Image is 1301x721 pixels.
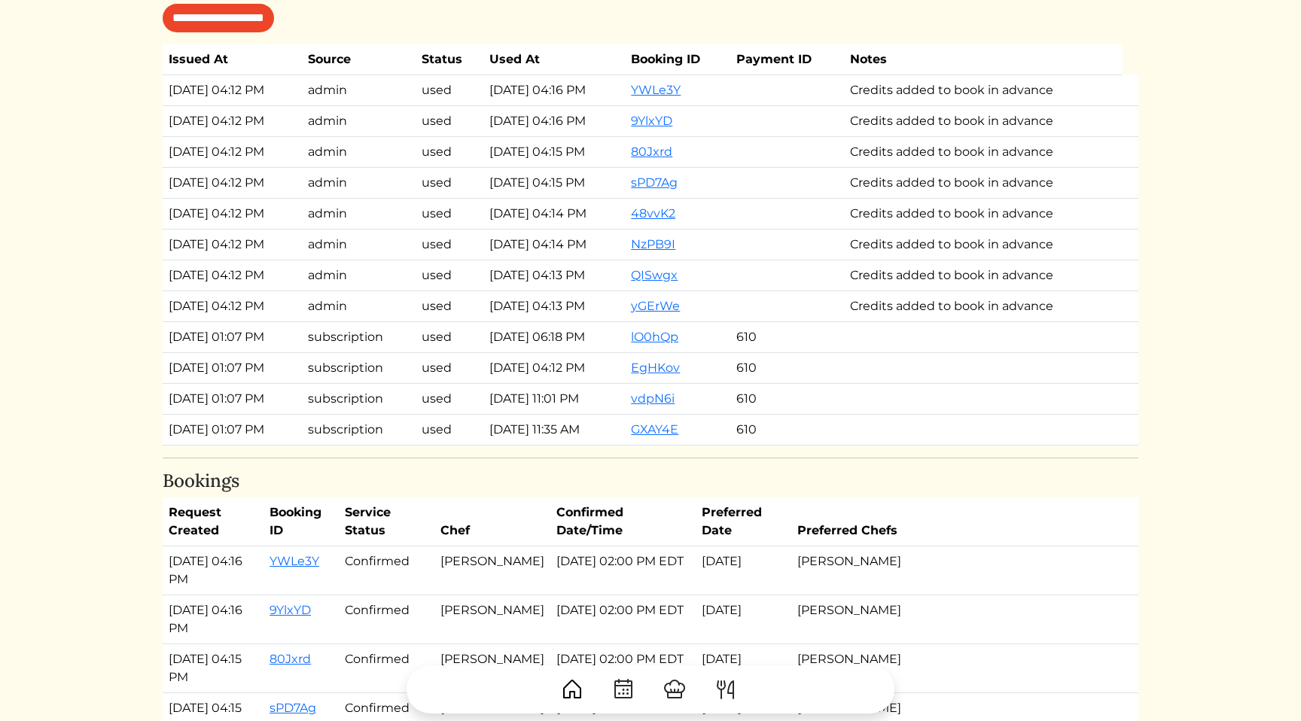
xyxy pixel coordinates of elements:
td: subscription [302,321,415,352]
td: admin [302,105,415,136]
td: [DATE] 04:12 PM [163,198,302,229]
a: 80Jxrd [631,145,672,159]
a: 9YlxYD [631,114,672,128]
td: used [416,383,484,414]
td: subscription [302,383,415,414]
td: admin [302,75,415,105]
th: Preferred Chefs [791,497,1126,546]
td: [DATE] 01:07 PM [163,383,302,414]
td: [DATE] 04:14 PM [483,229,625,260]
a: QISwgx [631,268,678,282]
td: 610 [730,352,843,383]
td: [DATE] 04:15 PM [163,644,264,693]
td: [DATE] 04:13 PM [483,260,625,291]
a: yGErWe [631,299,680,313]
img: ChefHat-a374fb509e4f37eb0702ca99f5f64f3b6956810f32a249b33092029f8484b388.svg [663,677,687,701]
a: YWLe3Y [631,83,681,97]
td: 610 [730,383,843,414]
td: [DATE] 04:12 PM [163,167,302,198]
th: Issued At [163,44,302,75]
td: Credits added to book in advance [844,291,1123,321]
td: subscription [302,414,415,445]
a: vdpN6i [631,391,675,406]
td: [DATE] [696,595,791,644]
td: [DATE] 04:12 PM [163,105,302,136]
td: admin [302,198,415,229]
a: 48vvK2 [631,206,675,221]
h4: Bookings [163,470,1138,492]
img: CalendarDots-5bcf9d9080389f2a281d69619e1c85352834be518fbc73d9501aef674afc0d57.svg [611,677,635,701]
th: Source [302,44,415,75]
td: [DATE] 04:12 PM [163,75,302,105]
td: [DATE] 11:01 PM [483,383,625,414]
th: Booking ID [625,44,730,75]
td: used [416,414,484,445]
td: Credits added to book in advance [844,75,1123,105]
th: Used At [483,44,625,75]
th: Preferred Date [696,497,791,546]
td: [DATE] 04:16 PM [483,75,625,105]
th: Booking ID [264,497,339,546]
td: [DATE] 04:16 PM [483,105,625,136]
td: [DATE] 04:13 PM [483,291,625,321]
td: used [416,136,484,167]
th: Payment ID [730,44,843,75]
td: Credits added to book in advance [844,167,1123,198]
td: [DATE] 04:12 PM [163,229,302,260]
td: [DATE] 01:07 PM [163,352,302,383]
td: [DATE] 02:00 PM EDT [550,595,696,644]
th: Service Status [339,497,434,546]
a: NzPB9I [631,237,675,251]
img: House-9bf13187bcbb5817f509fe5e7408150f90897510c4275e13d0d5fca38e0b5951.svg [560,677,584,701]
a: GXAY4E [631,422,678,437]
th: Status [416,44,484,75]
td: used [416,167,484,198]
td: [DATE] 04:12 PM [163,136,302,167]
td: Credits added to book in advance [844,198,1123,229]
td: [DATE] 04:12 PM [163,260,302,291]
td: [DATE] 04:12 PM [483,352,625,383]
td: Confirmed [339,644,434,693]
td: Credits added to book in advance [844,136,1123,167]
td: [DATE] 04:16 PM [163,546,264,595]
td: [PERSON_NAME] [791,644,1126,693]
a: 9YlxYD [270,603,311,617]
td: [DATE] 04:14 PM [483,198,625,229]
td: Confirmed [339,595,434,644]
td: [DATE] 06:18 PM [483,321,625,352]
td: admin [302,229,415,260]
td: admin [302,260,415,291]
td: [DATE] 04:12 PM [163,291,302,321]
td: Credits added to book in advance [844,105,1123,136]
td: used [416,352,484,383]
td: used [416,229,484,260]
td: used [416,105,484,136]
td: [DATE] [696,546,791,595]
a: EgHKov [631,360,680,375]
td: [DATE] 02:00 PM EDT [550,644,696,693]
td: [PERSON_NAME] [434,644,550,693]
td: used [416,260,484,291]
td: admin [302,136,415,167]
td: [DATE] 02:00 PM EDT [550,546,696,595]
td: [DATE] 04:15 PM [483,136,625,167]
img: ForkKnife-55491504ffdb50bab0c1e09e7649658475375261d09fd45db06cec23bce548bf.svg [714,677,738,701]
a: sPD7Ag [631,175,678,190]
a: YWLe3Y [270,554,319,568]
th: Chef [434,497,550,546]
th: Notes [844,44,1123,75]
th: Request Created [163,497,264,546]
td: Credits added to book in advance [844,229,1123,260]
td: [DATE] 01:07 PM [163,414,302,445]
a: lO0hQp [631,330,678,344]
td: used [416,321,484,352]
td: [PERSON_NAME] [434,546,550,595]
td: used [416,75,484,105]
td: used [416,291,484,321]
td: [PERSON_NAME] [791,546,1126,595]
th: Confirmed Date/Time [550,497,696,546]
td: subscription [302,352,415,383]
td: [PERSON_NAME] [791,595,1126,644]
td: Confirmed [339,546,434,595]
td: [DATE] 04:15 PM [483,167,625,198]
